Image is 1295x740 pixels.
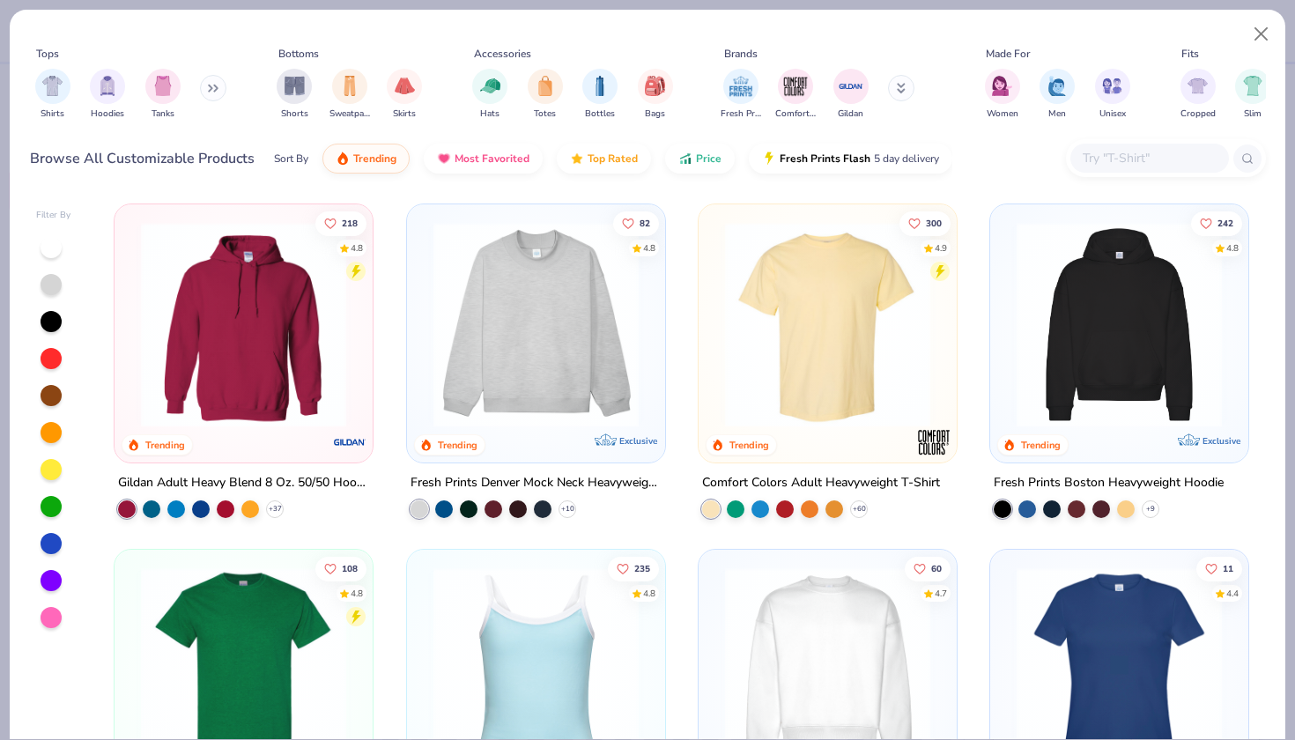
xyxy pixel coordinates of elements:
[1099,107,1126,121] span: Unisex
[145,69,181,121] button: filter button
[702,472,940,494] div: Comfort Colors Adult Heavyweight T-Shirt
[90,69,125,121] button: filter button
[1081,148,1217,168] input: Try "T-Shirt"
[1191,211,1242,235] button: Like
[838,107,863,121] span: Gildan
[724,46,758,62] div: Brands
[639,218,649,227] span: 82
[1180,69,1216,121] div: filter for Cropped
[780,152,870,166] span: Fresh Prints Flash
[1102,76,1122,96] img: Unisex Image
[1243,76,1262,96] img: Slim Image
[762,152,776,166] img: flash.gif
[590,76,610,96] img: Bottles Image
[528,69,563,121] button: filter button
[833,69,869,121] div: filter for Gildan
[281,107,308,121] span: Shorts
[994,472,1224,494] div: Fresh Prints Boston Heavyweight Hoodie
[588,152,638,166] span: Top Rated
[935,241,947,255] div: 4.9
[35,69,70,121] div: filter for Shirts
[560,504,573,514] span: + 10
[277,69,312,121] div: filter for Shorts
[642,241,655,255] div: 4.8
[1226,588,1239,601] div: 4.4
[696,152,721,166] span: Price
[645,76,664,96] img: Bags Image
[91,107,124,121] span: Hoodies
[1217,218,1233,227] span: 242
[899,211,951,235] button: Like
[285,76,305,96] img: Shorts Image
[1196,557,1242,581] button: Like
[90,69,125,121] div: filter for Hoodies
[41,107,64,121] span: Shirts
[782,73,809,100] img: Comfort Colors Image
[838,73,864,100] img: Gildan Image
[557,144,651,174] button: Top Rated
[342,565,358,573] span: 108
[1095,69,1130,121] div: filter for Unisex
[986,46,1030,62] div: Made For
[1047,76,1067,96] img: Men Image
[633,565,649,573] span: 235
[905,557,951,581] button: Like
[351,588,363,601] div: 4.8
[619,435,657,447] span: Exclusive
[336,152,350,166] img: trending.gif
[642,588,655,601] div: 4.8
[340,76,359,96] img: Sweatpants Image
[1095,69,1130,121] button: filter button
[1235,69,1270,121] button: filter button
[1181,46,1199,62] div: Fits
[1040,69,1075,121] button: filter button
[333,425,368,460] img: Gildan logo
[638,69,673,121] button: filter button
[1188,76,1208,96] img: Cropped Image
[1040,69,1075,121] div: filter for Men
[153,76,173,96] img: Tanks Image
[528,69,563,121] div: filter for Totes
[322,144,410,174] button: Trending
[277,69,312,121] button: filter button
[342,218,358,227] span: 218
[775,107,816,121] span: Comfort Colors
[35,69,70,121] button: filter button
[721,69,761,121] button: filter button
[582,69,618,121] button: filter button
[638,69,673,121] div: filter for Bags
[437,152,451,166] img: most_fav.gif
[1244,107,1262,121] span: Slim
[582,69,618,121] div: filter for Bottles
[98,76,117,96] img: Hoodies Image
[612,211,658,235] button: Like
[36,209,71,222] div: Filter By
[1180,107,1216,121] span: Cropped
[534,107,556,121] span: Totes
[607,557,658,581] button: Like
[425,222,647,427] img: f5d85501-0dbb-4ee4-b115-c08fa3845d83
[1223,565,1233,573] span: 11
[985,69,1020,121] div: filter for Women
[1202,435,1240,447] span: Exclusive
[42,76,63,96] img: Shirts Image
[1180,69,1216,121] button: filter button
[472,69,507,121] button: filter button
[387,69,422,121] div: filter for Skirts
[985,69,1020,121] button: filter button
[387,69,422,121] button: filter button
[926,218,942,227] span: 300
[329,69,370,121] div: filter for Sweatpants
[645,107,665,121] span: Bags
[315,557,366,581] button: Like
[721,69,761,121] div: filter for Fresh Prints
[474,46,531,62] div: Accessories
[1008,222,1231,427] img: 91acfc32-fd48-4d6b-bdad-a4c1a30ac3fc
[329,69,370,121] button: filter button
[749,144,952,174] button: Fresh Prints Flash5 day delivery
[716,222,939,427] img: 029b8af0-80e6-406f-9fdc-fdf898547912
[480,76,500,96] img: Hats Image
[721,107,761,121] span: Fresh Prints
[30,148,255,169] div: Browse All Customizable Products
[152,107,174,121] span: Tanks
